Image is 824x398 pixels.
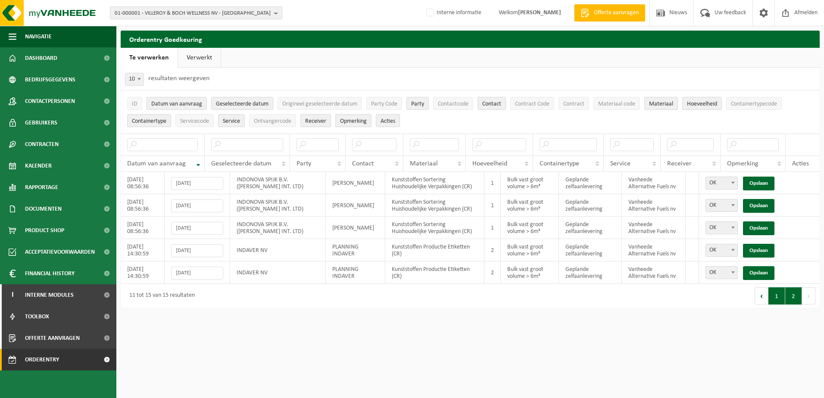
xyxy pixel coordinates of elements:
span: Opmerking [727,160,758,167]
span: Receiver [305,118,326,124]
a: Opslaan [743,244,774,258]
span: Product Shop [25,220,64,241]
td: [PERSON_NAME] [326,194,385,217]
button: IDID: Activate to sort [127,97,142,110]
td: Geplande zelfaanlevering [559,194,622,217]
td: PLANNING INDAVER [326,239,385,261]
button: ContractContract: Activate to sort [559,97,589,110]
span: Hoeveelheid [472,160,507,167]
td: [DATE] 14:30:59 [121,261,165,284]
span: Contactcode [438,101,468,107]
button: Next [802,287,815,305]
span: ID [132,101,137,107]
td: Kunststoffen Sortering Huishoudelijke Verpakkingen (CR) [385,217,485,239]
span: OK [705,177,738,190]
a: Opslaan [743,199,774,213]
span: I [9,284,16,306]
span: Navigatie [25,26,52,47]
button: ReceiverReceiver: Activate to sort [300,114,331,127]
span: Acties [792,160,809,167]
span: Acceptatievoorwaarden [25,241,95,263]
span: OK [705,199,738,212]
button: 2 [785,287,802,305]
span: Interne modules [25,284,74,306]
span: Contact [482,101,501,107]
button: Acties [376,114,400,127]
a: Opslaan [743,221,774,235]
button: ContactcodeContactcode: Activate to sort [433,97,473,110]
span: OK [706,222,737,234]
td: INDAVER NV [230,261,326,284]
button: Materiaal codeMateriaal code: Activate to sort [593,97,640,110]
td: 1 [484,194,501,217]
td: 2 [484,239,501,261]
td: Kunststoffen Productie Etiketten (CR) [385,261,485,284]
button: MateriaalMateriaal: Activate to sort [644,97,678,110]
span: Contact [352,160,374,167]
td: Geplande zelfaanlevering [559,217,622,239]
td: Kunststoffen Productie Etiketten (CR) [385,239,485,261]
span: Dashboard [25,47,57,69]
button: ServiceService: Activate to sort [218,114,245,127]
td: 1 [484,217,501,239]
button: OntvangercodeOntvangercode: Activate to sort [249,114,296,127]
td: INDONOVA SPIJK B.V. ([PERSON_NAME] INT. LTD) [230,217,326,239]
span: Acties [381,118,395,124]
td: Vanheede Alternative Fuels nv [622,239,686,261]
span: Containertypecode [731,101,777,107]
td: Vanheede Alternative Fuels nv [622,194,686,217]
span: Receiver [667,160,692,167]
span: Kalender [25,155,52,177]
button: Contract CodeContract Code: Activate to sort [510,97,554,110]
span: Rapportage [25,177,58,198]
span: Gebruikers [25,112,57,134]
span: Party Code [371,101,397,107]
span: Service [223,118,240,124]
span: Contract [563,101,584,107]
span: Servicecode [180,118,209,124]
span: Datum van aanvraag [127,160,186,167]
span: Offerte aanvragen [592,9,641,17]
span: OK [706,267,737,279]
span: Party [297,160,311,167]
td: [DATE] 08:56:36 [121,172,165,194]
td: Bulk vast groot volume > 6m³ [501,217,559,239]
strong: [PERSON_NAME] [518,9,561,16]
span: 10 [125,73,144,85]
td: PLANNING INDAVER [326,261,385,284]
span: Contracten [25,134,59,155]
span: Documenten [25,198,62,220]
td: Bulk vast groot volume > 6m³ [501,239,559,261]
td: INDONOVA SPIJK B.V. ([PERSON_NAME] INT. LTD) [230,172,326,194]
span: Materiaal [410,160,438,167]
td: Kunststoffen Sortering Huishoudelijke Verpakkingen (CR) [385,194,485,217]
span: Opmerking [340,118,367,124]
span: Ontvangercode [254,118,291,124]
span: 10 [125,73,144,86]
span: Contactpersonen [25,90,75,112]
button: PartyParty: Activate to sort [406,97,429,110]
td: Bulk vast groot volume > 6m³ [501,172,559,194]
label: resultaten weergeven [148,75,209,82]
span: 01-000001 - VILLEROY & BOCH WELLNESS NV - [GEOGRAPHIC_DATA] [115,7,271,20]
span: Origineel geselecteerde datum [282,101,357,107]
button: HoeveelheidHoeveelheid: Activate to sort [682,97,722,110]
span: Bedrijfsgegevens [25,69,75,90]
td: Vanheede Alternative Fuels nv [622,172,686,194]
button: Previous [755,287,768,305]
td: [PERSON_NAME] [326,217,385,239]
a: Te verwerken [121,48,178,68]
a: Opslaan [743,177,774,190]
span: Hoeveelheid [687,101,717,107]
span: Geselecteerde datum [216,101,268,107]
span: OK [706,199,737,211]
span: OK [706,244,737,256]
span: OK [706,177,737,189]
td: Bulk vast groot volume > 6m³ [501,261,559,284]
a: Opslaan [743,266,774,280]
td: 2 [484,261,501,284]
td: Kunststoffen Sortering Huishoudelijke Verpakkingen (CR) [385,172,485,194]
button: 01-000001 - VILLEROY & BOCH WELLNESS NV - [GEOGRAPHIC_DATA] [110,6,282,19]
span: OK [705,244,738,257]
span: Datum van aanvraag [151,101,202,107]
